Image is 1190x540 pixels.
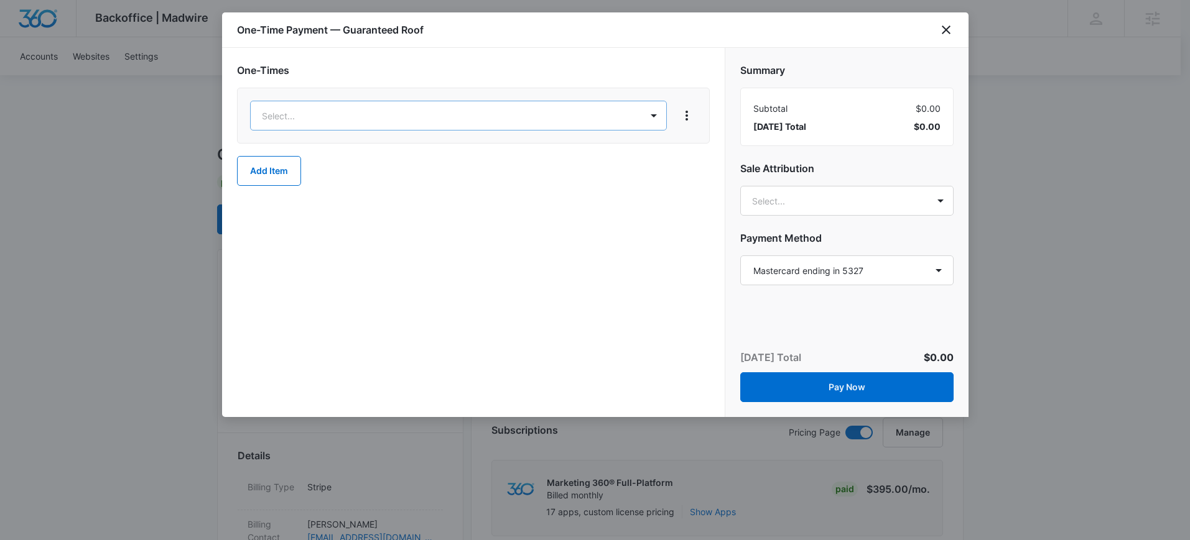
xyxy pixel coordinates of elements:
p: [DATE] Total [740,350,801,365]
h2: Payment Method [740,231,954,245]
span: [DATE] Total [753,120,806,133]
span: $0.00 [924,351,954,364]
button: Add Item [237,156,301,186]
h2: Summary [740,63,954,78]
div: $0.00 [753,102,941,115]
span: Subtotal [753,102,788,115]
span: $0.00 [914,120,941,133]
h2: Sale Attribution [740,161,954,176]
button: close [939,22,954,37]
h1: One-Time Payment — Guaranteed Roof [237,22,424,37]
button: View More [677,106,697,126]
button: Pay Now [740,372,954,402]
h2: One-Times [237,63,710,78]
